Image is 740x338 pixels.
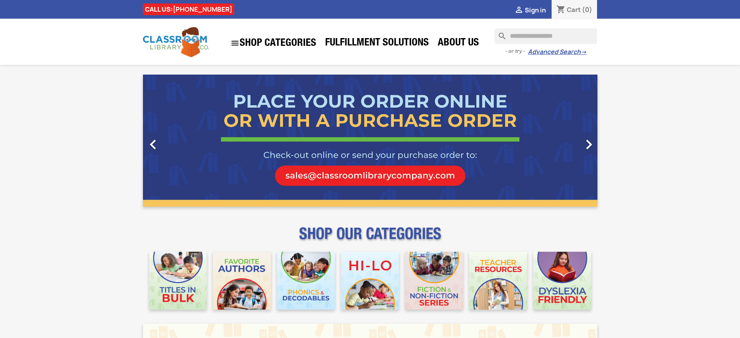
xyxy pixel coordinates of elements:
i:  [579,135,599,154]
a: Next [529,75,597,207]
span: Sign in [525,6,546,14]
img: CLC_Favorite_Authors_Mobile.jpg [213,252,271,310]
img: CLC_Phonics_And_Decodables_Mobile.jpg [277,252,335,310]
img: Classroom Library Company [143,27,209,57]
div: CALL US: [143,3,234,15]
img: CLC_HiLo_Mobile.jpg [341,252,399,310]
a: [PHONE_NUMBER] [173,5,232,14]
i: search [494,28,504,38]
span: - or try - [505,47,528,55]
span: (0) [582,5,592,14]
img: CLC_Fiction_Nonfiction_Mobile.jpg [405,252,463,310]
input: Search [494,28,597,44]
a:  Sign in [514,6,546,14]
span: Cart [567,5,581,14]
p: SHOP OUR CATEGORIES [143,232,597,246]
span: → [581,48,587,56]
i:  [143,135,163,154]
a: Previous [143,75,211,207]
i:  [514,6,524,15]
a: Advanced Search→ [528,48,587,56]
a: About Us [434,36,483,51]
a: Fulfillment Solutions [321,36,433,51]
img: CLC_Dyslexia_Mobile.jpg [533,252,591,310]
i: shopping_cart [556,5,566,15]
ul: Carousel container [143,75,597,207]
a: SHOP CATEGORIES [226,35,320,52]
i:  [230,38,240,48]
img: CLC_Bulk_Mobile.jpg [149,252,207,310]
img: CLC_Teacher_Resources_Mobile.jpg [469,252,527,310]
